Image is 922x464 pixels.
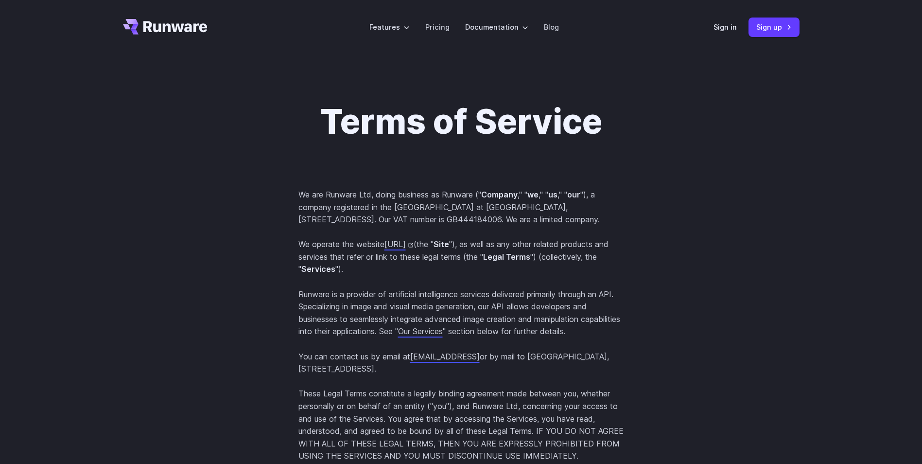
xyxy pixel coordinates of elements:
[483,252,530,262] strong: Legal Terms
[298,238,624,276] p: We operate the website (the " "), as well as any other related products and services that refer o...
[567,190,580,199] strong: our
[123,19,208,35] a: Go to /
[481,190,518,199] strong: Company
[434,239,449,249] strong: Site
[298,101,624,142] h1: Terms of Service
[398,326,443,336] a: Our Services
[298,351,624,375] p: You can contact us by email at or by mail to [GEOGRAPHIC_DATA], [STREET_ADDRESS].
[713,21,737,33] a: Sign in
[369,21,410,33] label: Features
[410,352,480,361] a: [EMAIL_ADDRESS]
[425,21,450,33] a: Pricing
[298,288,624,338] p: Runware is a provider of artificial intelligence services delivered primarily through an API. Spe...
[301,264,335,274] strong: Services
[384,239,414,249] a: [URL]
[298,189,624,226] p: We are Runware Ltd, doing business as Runware (" ," " ," " ," " "), a company registered in the [...
[748,18,800,36] a: Sign up
[544,21,559,33] a: Blog
[548,190,557,199] strong: us
[527,190,539,199] strong: we
[465,21,528,33] label: Documentation
[298,388,624,463] p: These Legal Terms constitute a legally binding agreement made between you, whether personally or ...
